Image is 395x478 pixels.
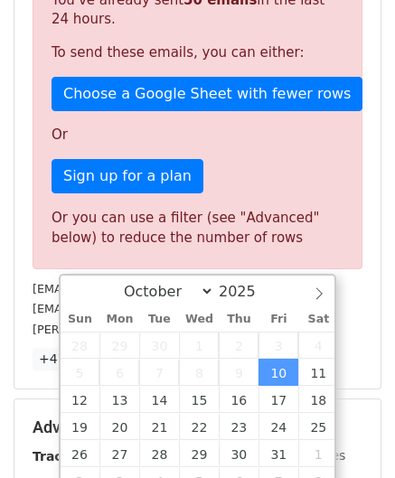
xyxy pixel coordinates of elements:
a: Sign up for a plan [52,159,203,193]
h5: Advanced [33,417,362,437]
span: October 30, 2025 [219,440,259,467]
span: October 29, 2025 [179,440,219,467]
span: October 4, 2025 [298,332,338,359]
small: [EMAIL_ADDRESS][DOMAIN_NAME] [33,302,234,315]
a: +47 more [33,348,108,370]
span: September 30, 2025 [139,332,179,359]
small: [PERSON_NAME][EMAIL_ADDRESS][DOMAIN_NAME] [33,323,330,336]
span: September 29, 2025 [99,332,139,359]
span: October 2, 2025 [219,332,259,359]
span: Sat [298,314,338,325]
span: October 3, 2025 [259,332,298,359]
span: September 28, 2025 [61,332,100,359]
span: October 13, 2025 [99,386,139,413]
strong: Tracking [33,449,93,464]
span: October 27, 2025 [99,440,139,467]
span: October 15, 2025 [179,386,219,413]
span: October 31, 2025 [259,440,298,467]
span: October 5, 2025 [61,359,100,386]
span: November 1, 2025 [298,440,338,467]
span: October 25, 2025 [298,413,338,440]
span: October 21, 2025 [139,413,179,440]
a: Choose a Google Sheet with fewer rows [52,77,362,111]
span: October 26, 2025 [61,440,100,467]
div: Or you can use a filter (see "Advanced" below) to reduce the number of rows [52,208,343,248]
span: Sun [61,314,100,325]
span: October 14, 2025 [139,386,179,413]
span: October 19, 2025 [61,413,100,440]
input: Year [214,283,279,300]
span: October 8, 2025 [179,359,219,386]
span: Fri [259,314,298,325]
span: October 6, 2025 [99,359,139,386]
p: Or [52,126,343,145]
span: October 12, 2025 [61,386,100,413]
span: October 10, 2025 [259,359,298,386]
span: October 20, 2025 [99,413,139,440]
span: Tue [139,314,179,325]
p: To send these emails, you can either: [52,43,343,62]
span: October 16, 2025 [219,386,259,413]
span: October 11, 2025 [298,359,338,386]
span: October 17, 2025 [259,386,298,413]
span: October 7, 2025 [139,359,179,386]
span: October 23, 2025 [219,413,259,440]
span: October 18, 2025 [298,386,338,413]
span: October 1, 2025 [179,332,219,359]
span: October 24, 2025 [259,413,298,440]
span: Mon [99,314,139,325]
small: [EMAIL_ADDRESS][DOMAIN_NAME] [33,282,234,295]
span: Wed [179,314,219,325]
span: Thu [219,314,259,325]
span: October 28, 2025 [139,440,179,467]
span: October 9, 2025 [219,359,259,386]
span: October 22, 2025 [179,413,219,440]
iframe: Chat Widget [305,391,395,478]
